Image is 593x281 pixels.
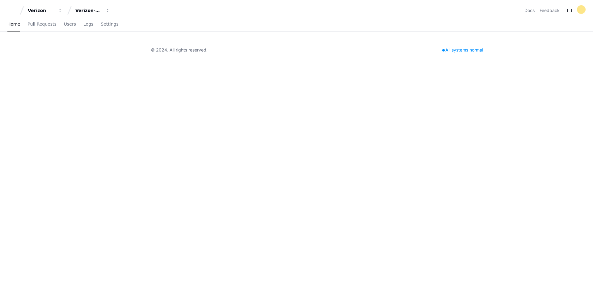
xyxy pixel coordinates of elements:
span: Home [7,22,20,26]
span: Pull Requests [27,22,56,26]
div: © 2024. All rights reserved. [151,47,208,53]
button: Verizon-Clarify-Order-Management [73,5,112,16]
div: Verizon [28,7,54,14]
a: Settings [101,17,118,31]
a: Docs [524,7,535,14]
button: Feedback [540,7,560,14]
a: Users [64,17,76,31]
span: Settings [101,22,118,26]
span: Logs [83,22,93,26]
div: Verizon-Clarify-Order-Management [75,7,102,14]
div: All systems normal [439,46,487,54]
a: Home [7,17,20,31]
button: Verizon [25,5,65,16]
a: Pull Requests [27,17,56,31]
a: Logs [83,17,93,31]
span: Users [64,22,76,26]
